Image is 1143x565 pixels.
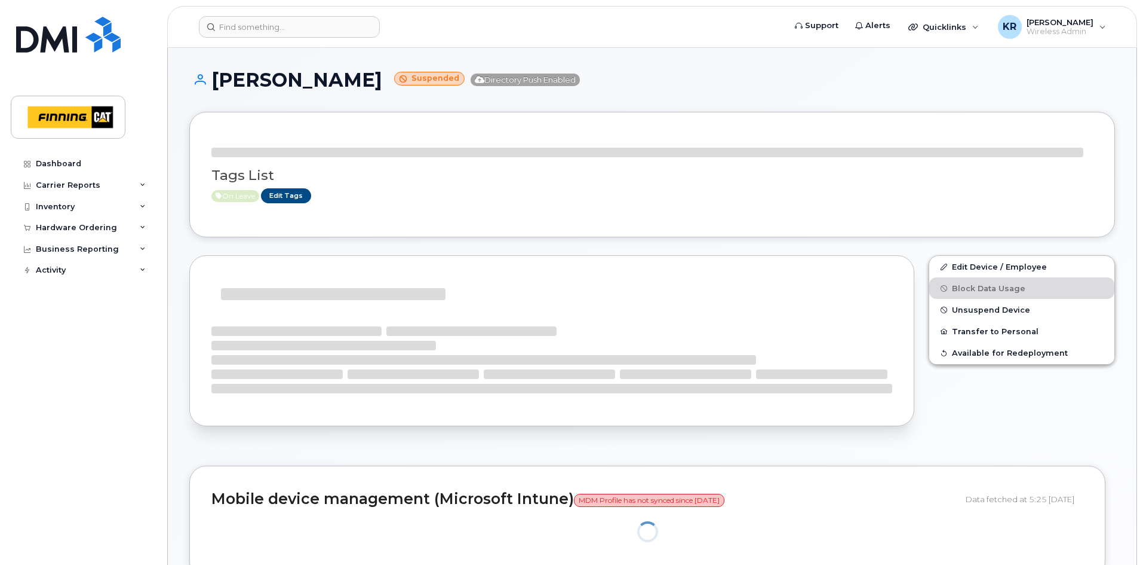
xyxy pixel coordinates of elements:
[471,74,580,86] span: Directory Push Enabled
[394,72,465,85] small: Suspended
[952,306,1030,314] span: Unsuspend Device
[929,342,1114,364] button: Available for Redeployment
[211,190,259,202] span: Active
[211,491,957,508] h2: Mobile device management (Microsoft Intune)
[929,256,1114,277] a: Edit Device / Employee
[211,168,1093,183] h3: Tags List
[574,494,724,507] span: MDM Profile has not synced since [DATE]
[261,188,311,203] a: Edit Tags
[189,69,1115,90] h1: [PERSON_NAME]
[952,349,1068,358] span: Available for Redeployment
[929,299,1114,320] button: Unsuspend Device
[929,320,1114,342] button: Transfer to Personal
[966,488,1083,511] div: Data fetched at 5:25 [DATE]
[929,277,1114,299] button: Block Data Usage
